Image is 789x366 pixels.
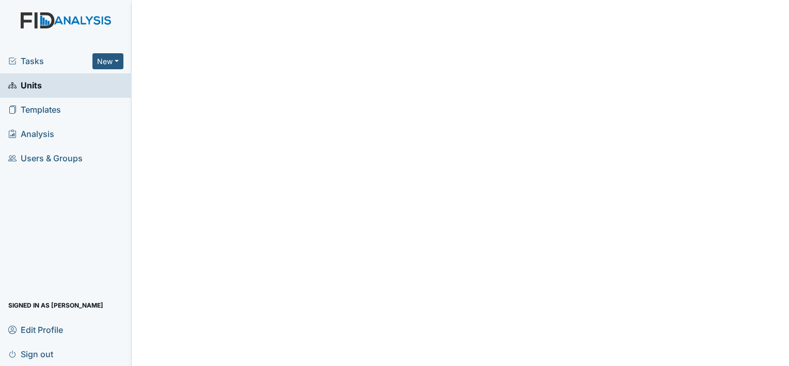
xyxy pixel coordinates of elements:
[8,150,83,166] span: Users & Groups
[8,102,61,118] span: Templates
[8,346,53,362] span: Sign out
[8,55,92,67] a: Tasks
[8,126,54,142] span: Analysis
[92,53,123,69] button: New
[8,322,63,338] span: Edit Profile
[8,297,103,313] span: Signed in as [PERSON_NAME]
[8,78,42,94] span: Units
